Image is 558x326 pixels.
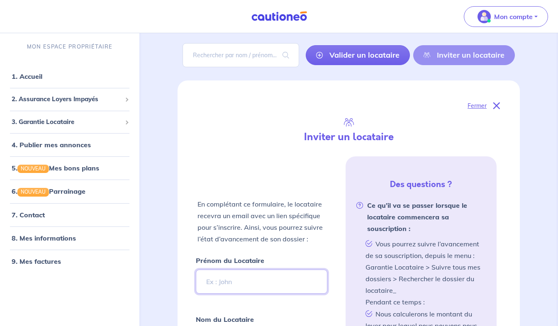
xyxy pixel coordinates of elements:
[306,45,410,65] a: Valider un locataire
[3,160,136,176] div: 5.NOUVEAUMes bons plans
[356,199,487,234] strong: Ce qu’il va se passer lorsque le locataire commencera sa souscription :
[197,198,325,245] p: En complétant ce formulaire, le locataire recevra un email avec un lien spécifique pour s’inscrir...
[273,44,299,67] span: search
[3,114,136,130] div: 3. Garantie Locataire
[12,117,122,127] span: 3. Garantie Locataire
[3,206,136,223] div: 7. Contact
[464,6,548,27] button: illu_account_valid_menu.svgMon compte
[196,256,264,265] strong: Prénom du Locataire
[12,257,61,265] a: 9. Mes factures
[12,210,45,219] a: 7. Contact
[12,234,76,242] a: 8. Mes informations
[12,164,99,172] a: 5.NOUVEAUMes bons plans
[468,100,487,111] p: Fermer
[478,10,491,23] img: illu_account_valid_menu.svg
[12,141,91,149] a: 4. Publier mes annonces
[3,136,136,153] div: 4. Publier mes annonces
[3,183,136,199] div: 6.NOUVEAUParrainage
[12,72,42,80] a: 1. Accueil
[12,187,85,195] a: 6.NOUVEAUParrainage
[270,131,426,143] h4: Inviter un locataire
[3,253,136,269] div: 9. Mes factures
[248,11,310,22] img: Cautioneo
[196,270,327,294] input: Ex : John
[349,180,493,190] h5: Des questions ?
[12,95,122,104] span: 2. Assurance Loyers Impayés
[196,315,254,324] strong: Nom du Locataire
[362,238,487,308] li: Vous pourrez suivre l’avancement de sa souscription, depuis le menu : Garantie Locataire > Suivre...
[27,43,112,51] p: MON ESPACE PROPRIÉTAIRE
[3,68,136,85] div: 1. Accueil
[183,43,299,67] input: Rechercher par nom / prénom / mail du locataire
[494,12,533,22] p: Mon compte
[3,229,136,246] div: 8. Mes informations
[3,91,136,107] div: 2. Assurance Loyers Impayés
